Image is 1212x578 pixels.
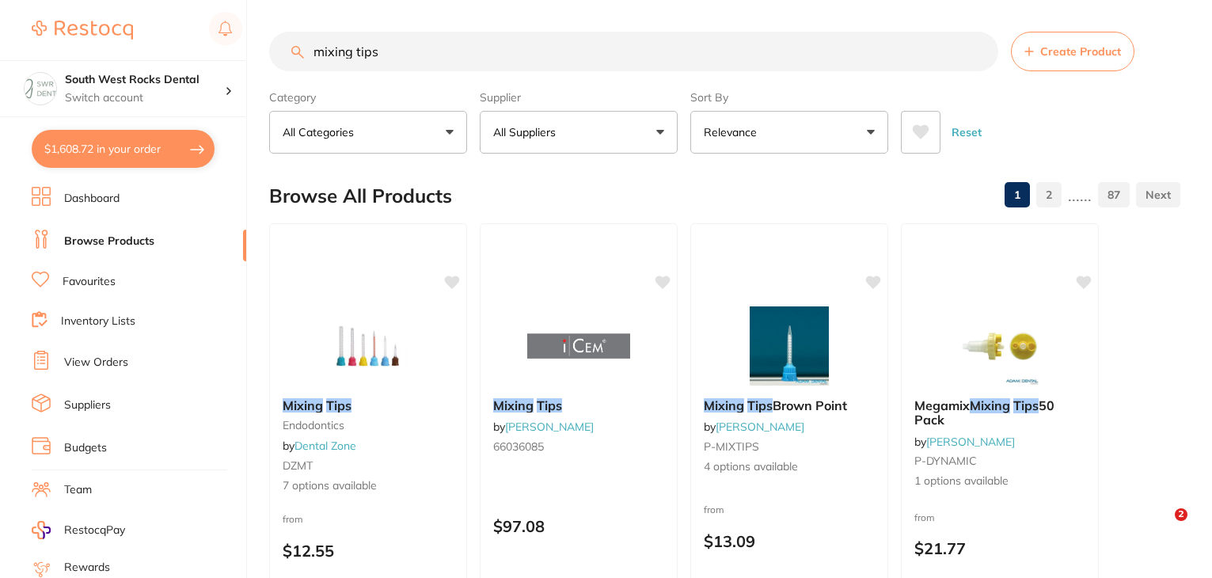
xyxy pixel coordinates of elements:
em: Tips [747,397,773,413]
img: RestocqPay [32,521,51,539]
span: by [493,420,594,434]
em: Tips [537,397,562,413]
span: by [283,439,356,453]
a: [PERSON_NAME] [926,435,1015,449]
span: from [704,504,724,515]
span: by [704,420,804,434]
span: DZMT [283,458,313,473]
span: 1 options available [914,473,1085,489]
p: $97.08 [493,517,664,535]
button: Reset [947,111,986,154]
a: [PERSON_NAME] [716,420,804,434]
p: All Categories [283,124,360,140]
p: Switch account [65,90,225,106]
b: Mixing Tips [493,398,664,413]
em: Mixing [283,397,323,413]
a: 1 [1005,179,1030,211]
em: Tips [1013,397,1039,413]
a: Inventory Lists [61,314,135,329]
img: South West Rocks Dental [25,73,56,105]
p: All Suppliers [493,124,562,140]
b: Mixing Tips Brown Point [704,398,875,413]
a: Suppliers [64,397,111,413]
small: Endodontics [283,419,454,432]
label: Category [269,90,467,105]
input: Search Products [269,32,998,71]
a: Dashboard [64,191,120,207]
a: Dental Zone [294,439,356,453]
p: $13.09 [704,532,875,550]
label: Supplier [480,90,678,105]
button: All Suppliers [480,111,678,154]
h2: Browse All Products [269,185,452,207]
iframe: Intercom live chat [1142,508,1180,546]
img: Megamix Mixing Tips 50 Pack [948,306,1051,386]
img: Mixing Tips [317,306,420,386]
p: $12.55 [283,542,454,560]
em: Mixing [704,397,744,413]
span: Brown Point [773,397,847,413]
span: 4 options available [704,459,875,475]
a: Rewards [64,560,110,576]
a: [PERSON_NAME] [505,420,594,434]
b: Megamix Mixing Tips 50 Pack [914,398,1085,428]
em: Mixing [493,397,534,413]
h4: South West Rocks Dental [65,72,225,88]
span: RestocqPay [64,523,125,538]
a: 87 [1098,179,1130,211]
em: Tips [326,397,351,413]
span: 7 options available [283,478,454,494]
a: Budgets [64,440,107,456]
button: Create Product [1011,32,1134,71]
em: Mixing [970,397,1010,413]
a: Favourites [63,274,116,290]
a: 2 [1036,179,1062,211]
button: $1,608.72 in your order [32,130,215,168]
img: Mixing Tips [527,306,630,386]
span: Create Product [1040,45,1121,58]
a: Team [64,482,92,498]
span: 50 Pack [914,397,1054,428]
span: P-DYNAMIC [914,454,977,468]
span: from [283,513,303,525]
a: View Orders [64,355,128,371]
a: Browse Products [64,234,154,249]
p: Relevance [704,124,763,140]
p: ...... [1068,186,1092,204]
span: from [914,511,935,523]
img: Restocq Logo [32,21,133,40]
span: Megamix [914,397,970,413]
p: $21.77 [914,539,1085,557]
b: Mixing Tips [283,398,454,413]
span: P-MIXTIPS [704,439,759,454]
a: Restocq Logo [32,12,133,48]
img: Mixing Tips Brown Point [738,306,841,386]
label: Sort By [690,90,888,105]
span: by [914,435,1015,449]
span: 2 [1175,508,1187,521]
button: All Categories [269,111,467,154]
a: RestocqPay [32,521,125,539]
span: 66036085 [493,439,544,454]
button: Relevance [690,111,888,154]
